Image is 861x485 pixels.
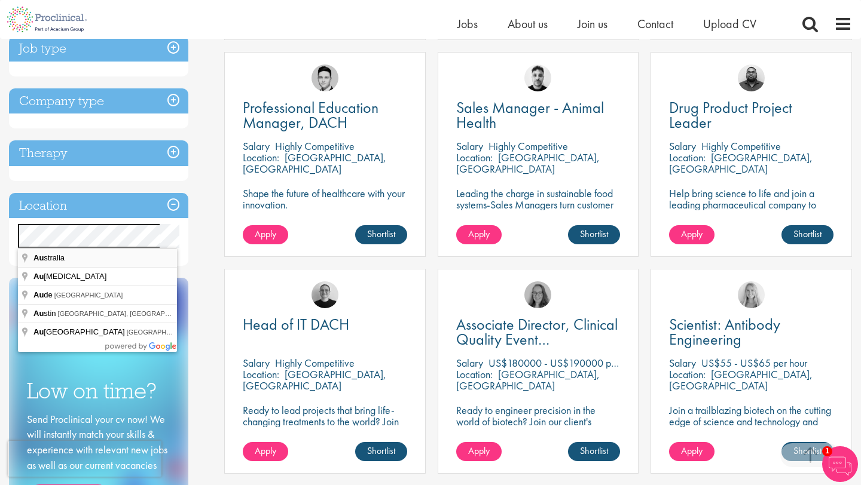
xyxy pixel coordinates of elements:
img: Emma Pretorious [312,281,338,308]
span: Au [33,309,44,318]
h3: Company type [9,88,188,114]
iframe: reCAPTCHA [8,441,161,477]
a: Apply [243,442,288,461]
span: Location: [243,367,279,381]
span: Apply [255,444,276,457]
p: Highly Competitive [275,356,355,370]
span: Contact [637,16,673,32]
a: Shortlist [568,442,620,461]
span: Location: [243,151,279,164]
span: Salary [456,356,483,370]
p: [GEOGRAPHIC_DATA], [GEOGRAPHIC_DATA] [456,151,600,176]
span: Location: [456,367,493,381]
h3: Location [9,193,188,219]
a: Apply [456,225,502,244]
span: Sales Manager - Animal Health [456,97,604,133]
h3: Job type [9,36,188,62]
a: Apply [243,225,288,244]
a: Apply [669,225,715,244]
img: Dean Fisher [524,65,551,91]
p: Ready to lead projects that bring life-changing treatments to the world? Join our client at the f... [243,404,407,461]
span: Apply [468,444,490,457]
p: US$55 - US$65 per hour [701,356,807,370]
span: Location: [669,151,706,164]
a: Jobs [457,16,478,32]
span: 1 [822,446,832,456]
span: Apply [681,228,703,240]
span: Head of IT DACH [243,314,349,334]
p: [GEOGRAPHIC_DATA], [GEOGRAPHIC_DATA] [456,367,600,392]
a: About us [508,16,548,32]
span: Apply [681,444,703,457]
span: Salary [669,139,696,153]
p: Highly Competitive [488,139,568,153]
a: Associate Director, Clinical Quality Event Management (GCP) [456,317,621,347]
span: Apply [468,228,490,240]
span: stralia [33,253,66,262]
span: Au [33,253,44,262]
span: Scientist: Antibody Engineering [669,314,780,349]
a: Scientist: Antibody Engineering [669,317,833,347]
span: Au [33,290,44,299]
p: [GEOGRAPHIC_DATA], [GEOGRAPHIC_DATA] [243,151,386,176]
img: Shannon Briggs [738,281,765,308]
span: Drug Product Project Leader [669,97,792,133]
span: [GEOGRAPHIC_DATA] [33,327,127,336]
a: Join us [578,16,607,32]
span: Salary [669,356,696,370]
a: Drug Product Project Leader [669,100,833,130]
span: de [33,290,54,299]
p: Join a trailblazing biotech on the cutting edge of science and technology and make a change in th... [669,404,833,450]
img: Connor Lynes [312,65,338,91]
p: [GEOGRAPHIC_DATA], [GEOGRAPHIC_DATA] [669,367,813,392]
span: Associate Director, Clinical Quality Event Management (GCP) [456,314,618,364]
span: Au [33,272,44,281]
p: Leading the charge in sustainable food systems-Sales Managers turn customer success into global p... [456,188,621,222]
a: Head of IT DACH [243,317,407,332]
p: [GEOGRAPHIC_DATA], [GEOGRAPHIC_DATA] [669,151,813,176]
span: [GEOGRAPHIC_DATA] [54,291,123,299]
span: Au [33,327,44,336]
span: Salary [243,139,270,153]
a: Shortlist [355,442,407,461]
p: [GEOGRAPHIC_DATA], [GEOGRAPHIC_DATA] [243,367,386,392]
a: Shortlist [781,442,833,461]
span: [MEDICAL_DATA] [33,272,108,281]
h3: Therapy [9,140,188,166]
span: Professional Education Manager, DACH [243,97,378,133]
span: [GEOGRAPHIC_DATA], [GEOGRAPHIC_DATA] [58,310,199,317]
img: Ashley Bennett [738,65,765,91]
a: Shortlist [781,225,833,244]
p: Ready to engineer precision in the world of biotech? Join our client's cutting-edge team and play... [456,404,621,461]
span: Location: [456,151,493,164]
img: Ingrid Aymes [524,281,551,308]
a: Professional Education Manager, DACH [243,100,407,130]
p: Highly Competitive [275,139,355,153]
span: Location: [669,367,706,381]
p: US$180000 - US$190000 per annum [488,356,649,370]
span: [GEOGRAPHIC_DATA] [127,329,196,336]
a: Shortlist [568,225,620,244]
a: Apply [669,442,715,461]
a: Sales Manager - Animal Health [456,100,621,130]
a: Upload CV [703,16,756,32]
span: Salary [243,356,270,370]
p: Shape the future of healthcare with your innovation. [243,188,407,210]
img: Chatbot [822,446,858,482]
p: Highly Competitive [701,139,781,153]
a: Apply [456,442,502,461]
a: Shortlist [355,225,407,244]
p: Help bring science to life and join a leading pharmaceutical company to play a key role in delive... [669,188,833,244]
